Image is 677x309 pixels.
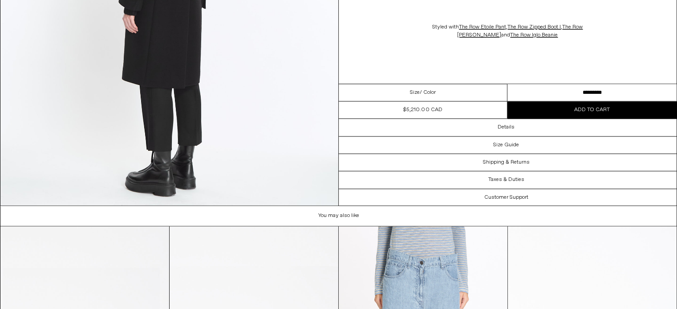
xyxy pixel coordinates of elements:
h3: Taxes & Duties [488,177,524,183]
a: The Row [PERSON_NAME] [457,24,583,39]
span: t [459,24,506,31]
h3: Shipping & Returns [483,159,530,165]
span: Add to cart [574,106,610,113]
a: The Row Etoile Pan [459,24,504,31]
h3: Size Guide [493,142,519,148]
span: / Color [420,88,436,96]
h3: Customer Support [484,194,528,201]
h1: You may also like [0,206,677,226]
span: Styled with , , and [432,24,583,39]
div: $5,210.00 CAD [403,106,442,114]
button: Add to cart [507,101,677,118]
span: Size [410,88,420,96]
a: The Row Iglo Beanie [510,32,558,39]
h3: Details [498,124,515,130]
a: The Row Zipped Boot I [507,24,561,31]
